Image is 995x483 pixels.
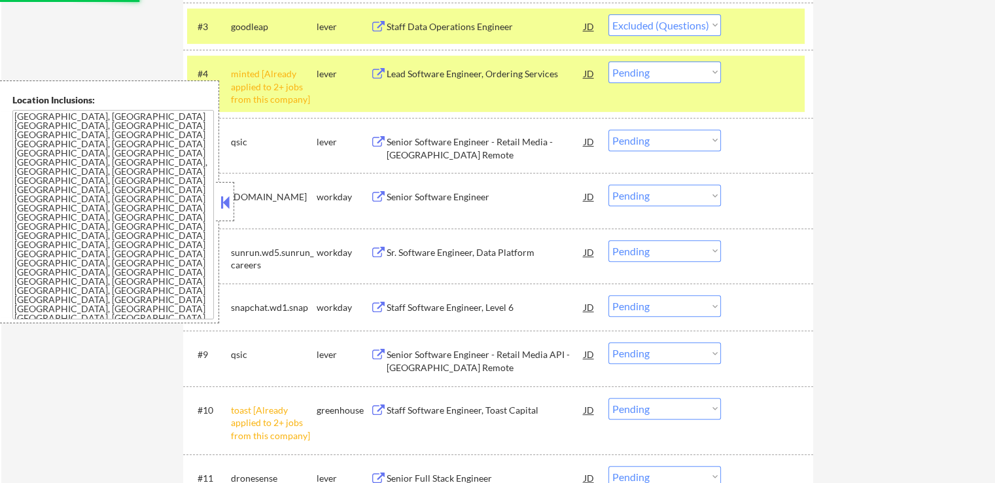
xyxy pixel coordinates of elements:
div: JD [583,398,596,421]
div: Senior Software Engineer [387,190,584,204]
div: workday [317,190,370,204]
div: Location Inclusions: [12,94,214,107]
div: Lead Software Engineer, Ordering Services [387,67,584,80]
div: JD [583,62,596,85]
div: JD [583,342,596,366]
div: snapchat.wd1.snap [231,301,317,314]
div: JD [583,14,596,38]
div: workday [317,246,370,259]
div: goodleap [231,20,317,33]
div: minted [Already applied to 2+ jobs from this company] [231,67,317,106]
div: Staff Data Operations Engineer [387,20,584,33]
div: Staff Software Engineer, Level 6 [387,301,584,314]
div: Sr. Software Engineer, Data Platform [387,246,584,259]
div: greenhouse [317,404,370,417]
div: [DOMAIN_NAME] [231,190,317,204]
div: lever [317,135,370,149]
div: Senior Software Engineer - Retail Media API - [GEOGRAPHIC_DATA] Remote [387,348,584,374]
div: #10 [198,404,220,417]
div: lever [317,20,370,33]
div: #9 [198,348,220,361]
div: JD [583,295,596,319]
div: #4 [198,67,220,80]
div: toast [Already applied to 2+ jobs from this company] [231,404,317,442]
div: workday [317,301,370,314]
div: qsic [231,348,317,361]
div: JD [583,240,596,264]
div: qsic [231,135,317,149]
div: #3 [198,20,220,33]
div: JD [583,130,596,153]
div: JD [583,185,596,208]
div: lever [317,348,370,361]
div: lever [317,67,370,80]
div: Staff Software Engineer, Toast Capital [387,404,584,417]
div: sunrun.wd5.sunrun_careers [231,246,317,272]
div: Senior Software Engineer - Retail Media - [GEOGRAPHIC_DATA] Remote [387,135,584,161]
